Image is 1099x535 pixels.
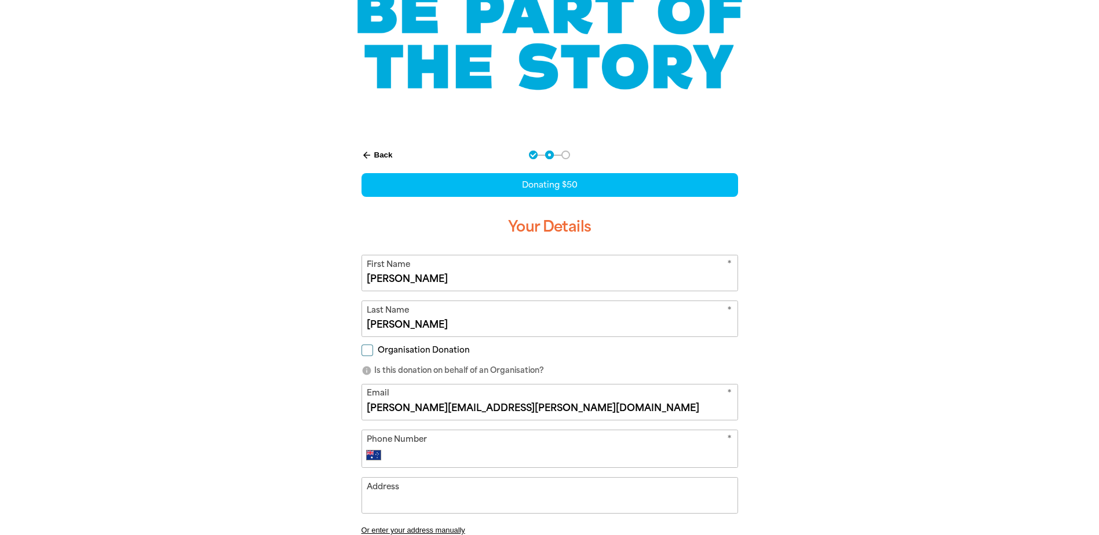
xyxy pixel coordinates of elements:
[362,365,738,376] p: Is this donation on behalf of an Organisation?
[378,345,470,356] span: Organisation Donation
[529,151,538,159] button: Navigate to step 1 of 3 to enter your donation amount
[545,151,554,159] button: Navigate to step 2 of 3 to enter your details
[362,345,373,356] input: Organisation Donation
[362,526,738,534] button: Or enter your address manually
[362,150,372,160] i: arrow_back
[357,145,397,165] button: Back
[561,151,570,159] button: Navigate to step 3 of 3 to enter your payment details
[727,433,732,448] i: Required
[362,365,372,376] i: info
[362,208,738,245] h3: Your Details
[362,173,738,197] div: Donating $50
